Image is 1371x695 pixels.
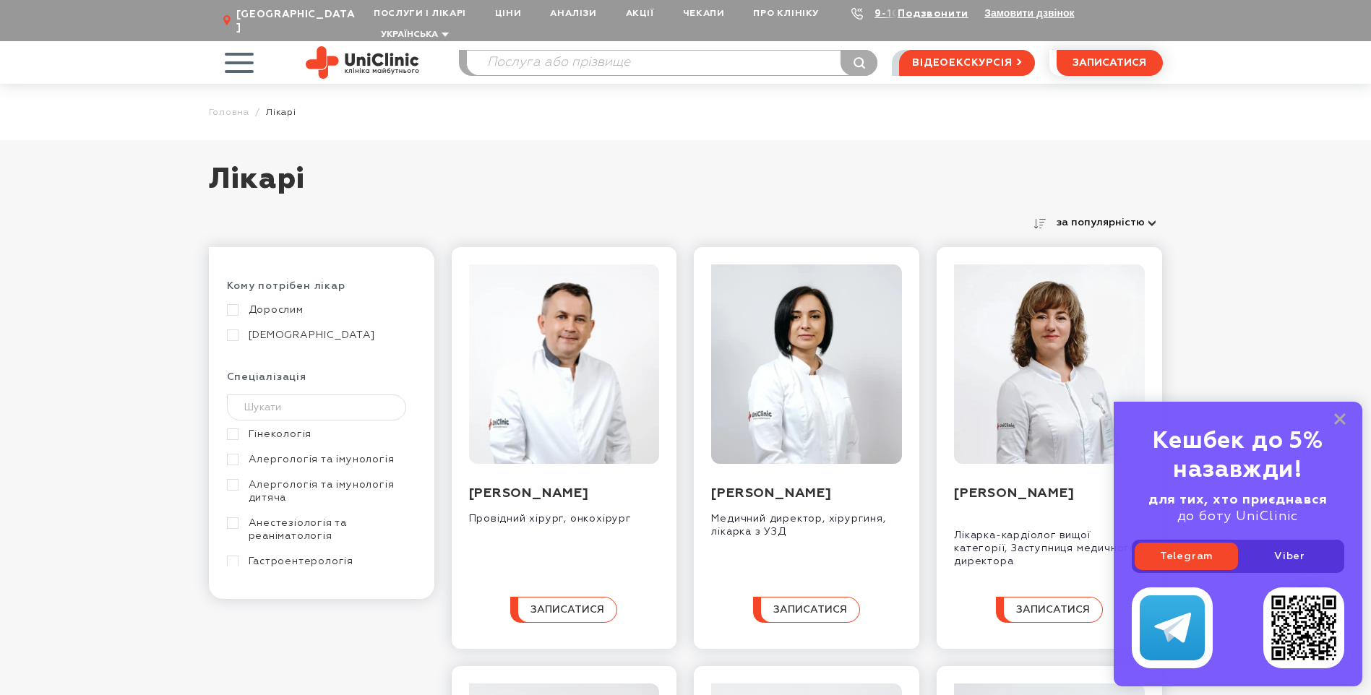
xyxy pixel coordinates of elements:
img: Назарова Інна Леонідівна [954,264,1145,464]
a: Гастроентерологія [227,555,413,568]
img: Uniclinic [306,46,419,79]
a: Viber [1238,543,1341,570]
span: Українська [381,30,438,39]
a: Анестезіологія та реаніматологія [227,517,413,543]
span: записатися [773,605,847,615]
b: для тих, хто приєднався [1148,493,1328,506]
span: записатися [1073,58,1146,68]
button: записатися [1057,50,1163,76]
span: записатися [530,605,604,615]
span: [GEOGRAPHIC_DATA] [236,8,359,34]
span: Лікарі [266,107,296,118]
button: записатися [510,597,617,623]
a: [PERSON_NAME] [954,487,1074,500]
a: Головна [209,107,250,118]
div: Провідний хірург, онкохірург [469,501,660,525]
a: [PERSON_NAME] [711,487,831,500]
div: до боту UniClinic [1132,492,1344,525]
img: Захарчук Олександр Валентинович [469,264,660,464]
a: [DEMOGRAPHIC_DATA] [227,329,413,342]
a: Дорослим [227,303,413,316]
button: записатися [996,597,1103,623]
a: Алергологія та імунологія дитяча [227,478,413,504]
input: Шукати [227,394,407,420]
a: Подзвонити [898,9,968,19]
span: відеоекскурсія [912,51,1012,75]
button: Замовити дзвінок [984,7,1074,19]
button: записатися [753,597,860,623]
a: відеоекскурсія [899,50,1034,76]
a: Гінекологія [227,428,413,441]
a: 9-103 [874,9,906,19]
div: Спеціалізація [227,371,416,394]
h1: Лікарі [209,162,1163,212]
button: Українська [377,30,449,40]
a: Алергологія та імунологія [227,453,413,466]
img: Смирнова Дар'я Олександрівна [711,264,902,464]
button: за популярністю [1050,212,1163,233]
input: Послуга або прізвище [467,51,877,75]
div: Лікарка-кардіолог вищої категорії, Заступниця медичного директора [954,518,1145,568]
div: Кому потрібен лікар [227,280,416,303]
div: Кешбек до 5% назавжди! [1132,427,1344,485]
a: [PERSON_NAME] [469,487,589,500]
div: Медичний директор, хірургиня, лікарка з УЗД [711,501,902,538]
a: Telegram [1135,543,1238,570]
span: записатися [1016,605,1090,615]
